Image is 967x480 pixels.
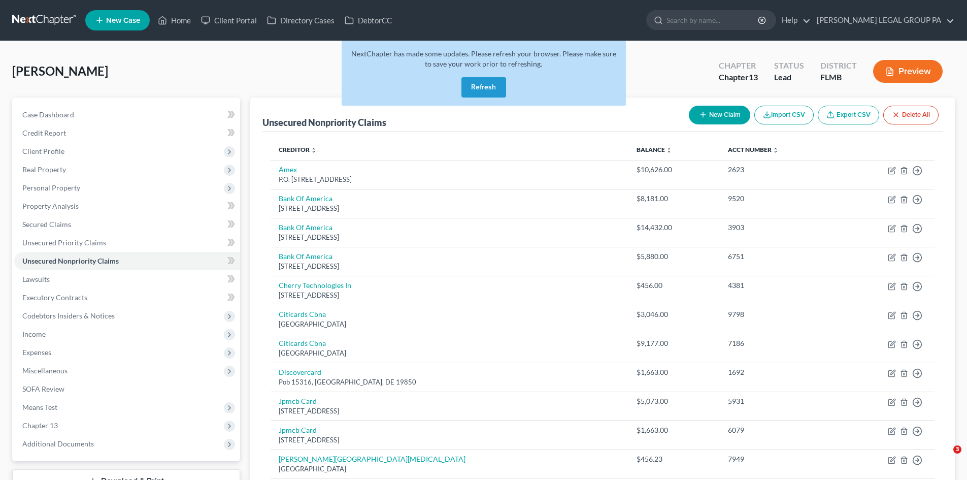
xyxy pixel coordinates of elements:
[728,367,830,377] div: 1692
[14,106,240,124] a: Case Dashboard
[22,147,64,155] span: Client Profile
[14,124,240,142] a: Credit Report
[873,60,943,83] button: Preview
[279,281,351,290] a: Cherry Technologies In
[637,454,712,464] div: $456.23
[279,377,620,387] div: Pob 15316, [GEOGRAPHIC_DATA], DE 19850
[279,435,620,445] div: [STREET_ADDRESS]
[728,309,830,319] div: 9798
[728,222,830,233] div: 3903
[279,233,620,242] div: [STREET_ADDRESS]
[340,11,397,29] a: DebtorCC
[728,338,830,348] div: 7186
[637,425,712,435] div: $1,663.00
[883,106,939,124] button: Delete All
[279,165,297,174] a: Amex
[774,72,804,83] div: Lead
[637,251,712,262] div: $5,880.00
[14,380,240,398] a: SOFA Review
[820,60,857,72] div: District
[728,396,830,406] div: 5931
[637,194,712,204] div: $8,181.00
[279,319,620,329] div: [GEOGRAPHIC_DATA]
[14,197,240,215] a: Property Analysis
[22,348,51,357] span: Expenses
[22,293,87,302] span: Executory Contracts
[279,339,326,347] a: Citicards Cbna
[637,309,712,319] div: $3,046.00
[812,11,954,29] a: [PERSON_NAME] LEGAL GROUP PA
[773,147,779,153] i: unfold_more
[22,110,74,119] span: Case Dashboard
[728,280,830,291] div: 4381
[728,165,830,175] div: 2623
[22,403,57,411] span: Means Test
[22,311,115,320] span: Codebtors Insiders & Notices
[820,72,857,83] div: FLMB
[351,49,616,68] span: NextChapter has made some updates. Please refresh your browser. Please make sure to save your wor...
[279,464,620,474] div: [GEOGRAPHIC_DATA]
[279,348,620,358] div: [GEOGRAPHIC_DATA]
[279,455,465,463] a: [PERSON_NAME][GEOGRAPHIC_DATA][MEDICAL_DATA]
[719,72,758,83] div: Chapter
[279,204,620,213] div: [STREET_ADDRESS]
[279,406,620,416] div: [STREET_ADDRESS]
[22,220,71,229] span: Secured Claims
[689,106,750,124] button: New Claim
[818,106,879,124] a: Export CSV
[22,202,79,210] span: Property Analysis
[153,11,196,29] a: Home
[279,368,321,376] a: Discovercard
[637,165,712,175] div: $10,626.00
[22,366,68,375] span: Miscellaneous
[22,257,119,265] span: Unsecured Nonpriority Claims
[22,129,66,137] span: Credit Report
[311,147,317,153] i: unfold_more
[22,275,50,283] span: Lawsuits
[279,426,317,434] a: Jpmcb Card
[279,194,332,203] a: Bank Of America
[637,367,712,377] div: $1,663.00
[22,439,94,448] span: Additional Documents
[279,291,620,300] div: [STREET_ADDRESS]
[728,454,830,464] div: 7949
[14,252,240,270] a: Unsecured Nonpriority Claims
[196,11,262,29] a: Client Portal
[754,106,814,124] button: Import CSV
[279,223,332,232] a: Bank Of America
[279,252,332,261] a: Bank Of America
[106,17,140,24] span: New Case
[666,11,759,29] input: Search by name...
[637,396,712,406] div: $5,073.00
[12,63,108,78] span: [PERSON_NAME]
[461,77,506,98] button: Refresh
[728,194,830,204] div: 9520
[749,72,758,82] span: 13
[22,183,80,192] span: Personal Property
[728,251,830,262] div: 6751
[279,397,317,405] a: Jpmcb Card
[22,385,64,393] span: SOFA Review
[262,116,386,129] div: Unsecured Nonpriority Claims
[22,165,66,174] span: Real Property
[774,60,804,72] div: Status
[22,238,106,247] span: Unsecured Priority Claims
[637,222,712,233] div: $14,432.00
[728,146,779,153] a: Acct Number unfold_more
[666,147,672,153] i: unfold_more
[637,338,712,348] div: $9,177.00
[279,262,620,271] div: [STREET_ADDRESS]
[279,175,620,184] div: P.O. [STREET_ADDRESS]
[22,421,58,430] span: Chapter 13
[262,11,340,29] a: Directory Cases
[279,310,326,318] a: Citicards Cbna
[14,270,240,289] a: Lawsuits
[719,60,758,72] div: Chapter
[932,445,957,470] iframe: Intercom live chat
[777,11,811,29] a: Help
[953,445,961,454] span: 3
[637,280,712,291] div: $456.00
[22,330,46,338] span: Income
[14,215,240,234] a: Secured Claims
[728,425,830,435] div: 6079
